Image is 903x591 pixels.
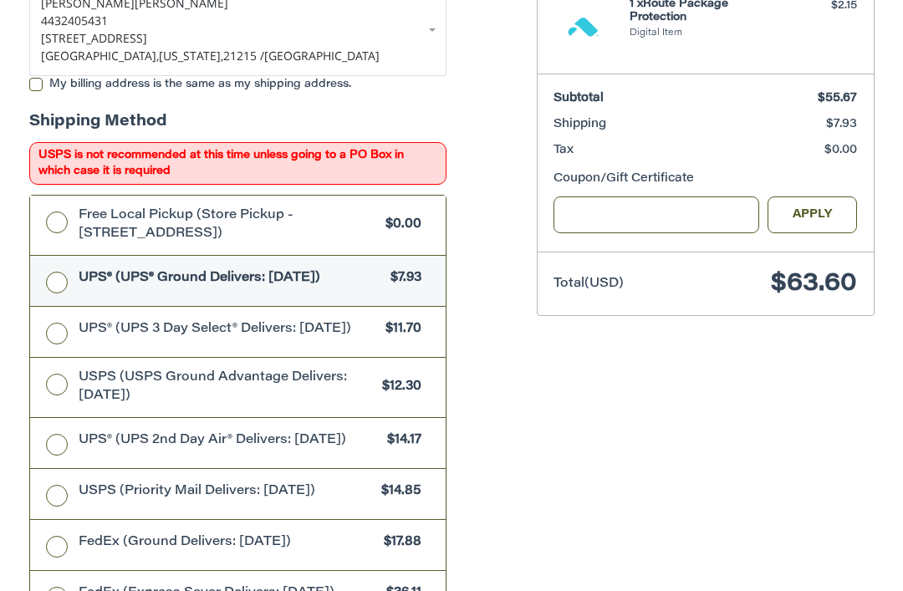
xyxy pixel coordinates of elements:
input: Gift Certificate or Coupon Code [554,196,759,234]
span: $0.00 [377,216,421,235]
legend: Shipping Method [29,111,167,142]
span: $7.93 [826,119,857,130]
span: UPS® (UPS 2nd Day Air® Delivers: [DATE]) [79,431,379,451]
li: Digital Item [630,27,778,41]
span: $11.70 [377,320,421,339]
span: 21215 / [223,48,264,64]
span: $63.60 [771,272,857,297]
span: USPS (USPS Ground Advantage Delivers: [DATE]) [79,369,374,406]
span: UPS® (UPS® Ground Delivers: [DATE]) [79,269,382,288]
span: USPS is not recommended at this time unless going to a PO Box in which case it is required [29,142,446,185]
span: $0.00 [824,145,857,156]
span: UPS® (UPS 3 Day Select® Delivers: [DATE]) [79,320,377,339]
span: $14.17 [379,431,421,451]
span: [STREET_ADDRESS] [41,30,147,46]
span: $12.30 [374,378,421,397]
span: 4432405431 [41,13,108,28]
span: Shipping [554,119,606,130]
span: $7.93 [382,269,421,288]
span: Tax [554,145,574,156]
span: $55.67 [818,93,857,104]
span: $17.88 [375,533,421,553]
span: [US_STATE], [159,48,223,64]
span: $14.85 [373,482,421,502]
label: My billing address is the same as my shipping address. [29,78,446,91]
span: FedEx (Ground Delivers: [DATE]) [79,533,375,553]
span: [GEOGRAPHIC_DATA] [264,48,380,64]
button: Apply [768,196,858,234]
span: Subtotal [554,93,604,104]
span: Total (USD) [554,278,624,290]
span: Free Local Pickup (Store Pickup - [STREET_ADDRESS]) [79,206,377,244]
div: Coupon/Gift Certificate [554,171,857,188]
span: USPS (Priority Mail Delivers: [DATE]) [79,482,373,502]
span: [GEOGRAPHIC_DATA], [41,48,159,64]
